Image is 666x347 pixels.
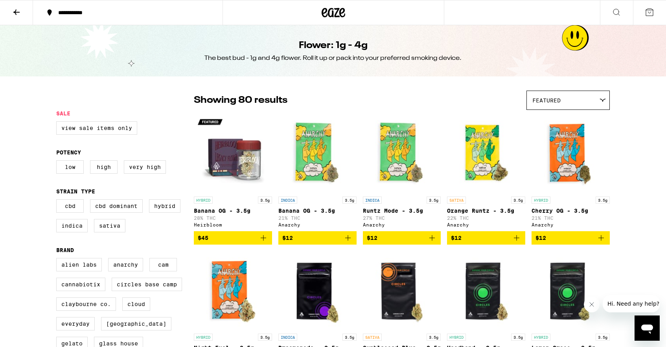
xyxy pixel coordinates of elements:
[363,208,441,214] p: Runtz Mode - 3.5g
[56,278,105,291] label: Cannabiotix
[596,197,610,204] p: 3.5g
[342,334,357,341] p: 3.5g
[342,197,357,204] p: 3.5g
[532,97,561,104] span: Featured
[194,114,272,193] img: Heirbloom - Banana OG - 3.5g
[635,315,660,341] iframe: Button to launch messaging window
[447,114,525,231] a: Open page for Orange Runtz - 3.5g from Anarchy
[447,231,525,245] button: Add to bag
[278,114,357,193] img: Anarchy - Banana OG - 3.5g
[101,317,171,330] label: [GEOGRAPHIC_DATA]
[56,317,95,330] label: Everyday
[596,334,610,341] p: 3.5g
[447,114,525,193] img: Anarchy - Orange Runtz - 3.5g
[194,94,287,107] p: Showing 80 results
[122,297,150,311] label: Cloud
[363,251,441,330] img: Circles Base Camp - Sunblessed Blue - 3.5g
[532,114,610,193] img: Anarchy - Cherry OG - 3.5g
[56,297,116,311] label: Claybourne Co.
[367,235,377,241] span: $12
[447,208,525,214] p: Orange Runtz - 3.5g
[363,197,382,204] p: INDICA
[532,215,610,221] p: 21% THC
[56,258,102,271] label: Alien Labs
[532,197,550,204] p: HYBRID
[198,235,208,241] span: $45
[532,334,550,341] p: HYBRID
[278,114,357,231] a: Open page for Banana OG - 3.5g from Anarchy
[112,278,182,291] label: Circles Base Camp
[363,215,441,221] p: 27% THC
[278,222,357,227] div: Anarchy
[90,160,118,174] label: High
[447,334,466,341] p: HYBRID
[56,199,84,213] label: CBD
[427,197,441,204] p: 3.5g
[535,235,546,241] span: $12
[90,199,143,213] label: CBD Dominant
[278,197,297,204] p: INDICA
[194,114,272,231] a: Open page for Banana OG - 3.5g from Heirbloom
[124,160,166,174] label: Very High
[56,149,81,156] legend: Potency
[204,54,462,63] div: The best bud - 1g and 4g flower. Roll it up or pack into your preferred smoking device.
[56,110,70,117] legend: Sale
[149,258,177,271] label: CAM
[532,231,610,245] button: Add to bag
[363,231,441,245] button: Add to bag
[363,114,441,231] a: Open page for Runtz Mode - 3.5g from Anarchy
[532,251,610,330] img: Circles Base Camp - Lemon Grass - 3.5g
[56,247,74,253] legend: Brand
[278,334,297,341] p: INDICA
[511,334,525,341] p: 3.5g
[603,295,660,312] iframe: Message from company
[94,219,125,232] label: Sativa
[194,251,272,330] img: Anarchy - Night Fuel - 3.5g
[149,199,180,213] label: Hybrid
[532,114,610,231] a: Open page for Cherry OG - 3.5g from Anarchy
[299,39,368,52] h1: Flower: 1g - 4g
[278,208,357,214] p: Banana OG - 3.5g
[447,222,525,227] div: Anarchy
[56,121,137,135] label: View Sale Items Only
[258,334,272,341] p: 3.5g
[363,334,382,341] p: SATIVA
[451,235,462,241] span: $12
[194,197,213,204] p: HYBRID
[363,114,441,193] img: Anarchy - Runtz Mode - 3.5g
[511,197,525,204] p: 3.5g
[194,215,272,221] p: 28% THC
[258,197,272,204] p: 3.5g
[363,222,441,227] div: Anarchy
[278,215,357,221] p: 21% THC
[532,208,610,214] p: Cherry OG - 3.5g
[278,231,357,245] button: Add to bag
[194,222,272,227] div: Heirbloom
[194,208,272,214] p: Banana OG - 3.5g
[427,334,441,341] p: 3.5g
[584,297,600,312] iframe: Close message
[56,219,88,232] label: Indica
[194,231,272,245] button: Add to bag
[447,197,466,204] p: SATIVA
[447,215,525,221] p: 22% THC
[56,160,84,174] label: Low
[194,334,213,341] p: HYBRID
[447,251,525,330] img: Circles Base Camp - Headband - 3.5g
[108,258,143,271] label: Anarchy
[532,222,610,227] div: Anarchy
[56,188,95,195] legend: Strain Type
[282,235,293,241] span: $12
[278,251,357,330] img: Circles Base Camp - Dreamonade - 3.5g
